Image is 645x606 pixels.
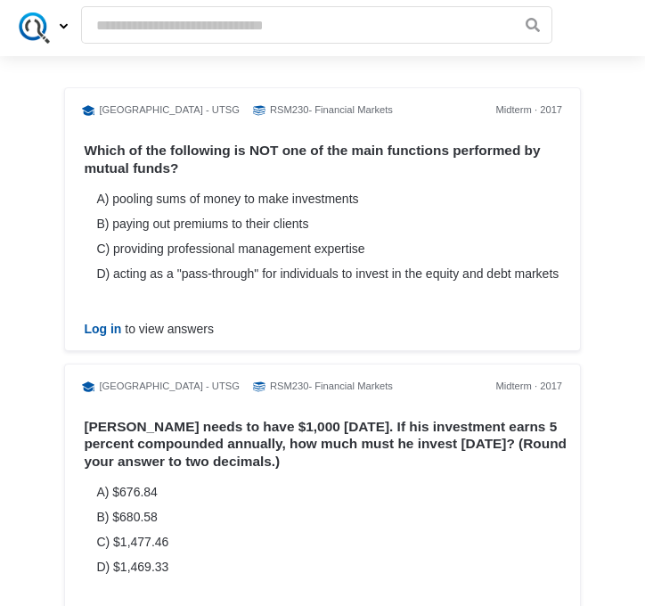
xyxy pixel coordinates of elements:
[84,418,567,471] h5: [PERSON_NAME] needs to have $1,000 [DATE]. If his investment earns 5 percent compounded annually,...
[96,558,567,576] div: D) $1,469.33
[84,322,121,336] span: Log in
[249,101,393,122] div: RSM230 - Financial Markets
[96,215,567,233] div: B) paying out premiums to their clients
[60,22,68,30] img: down icon
[96,190,567,208] div: A) pooling sums of money to make investments
[249,377,393,398] div: RSM230 - Financial Markets
[96,265,567,283] div: D) acting as a "pass-through" for individuals to invest in the equity and debt markets
[495,377,562,398] div: Midterm 2017
[535,381,537,391] span: ·
[78,377,239,398] div: [GEOGRAPHIC_DATA] - UTSG
[64,87,580,351] a: [GEOGRAPHIC_DATA] - UTSGRSM230- Financial MarketsMidterm · 2017Which of the following is NOT one ...
[19,12,50,44] img: IntellyQ logo
[96,240,567,258] div: C) providing professional management expertise
[495,101,562,122] div: Midterm 2017
[535,104,537,115] span: ·
[84,142,567,177] h5: Which of the following is NOT one of the main functions performed by mutual funds?
[84,320,213,338] span: to view answers
[78,101,239,122] div: [GEOGRAPHIC_DATA] - UTSG
[96,483,567,501] div: A) $676.84
[96,508,567,526] div: B) $680.58
[96,533,567,551] div: C) $1,477.46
